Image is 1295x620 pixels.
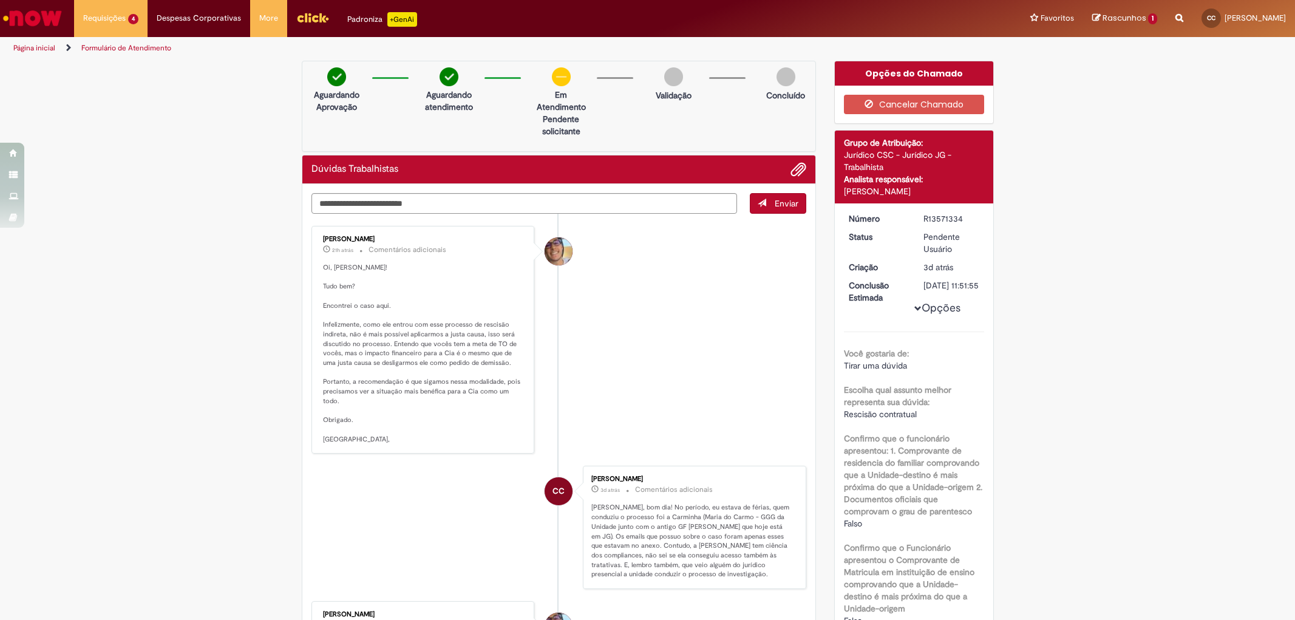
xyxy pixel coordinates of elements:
span: 3d atrás [923,262,953,273]
p: Aguardando Aprovação [307,89,366,113]
p: Concluído [766,89,805,101]
span: Tirar uma dúvida [844,360,907,371]
p: Em Atendimento [532,89,591,113]
img: circle-minus.png [552,67,571,86]
span: 1 [1148,13,1157,24]
span: [PERSON_NAME] [1225,13,1286,23]
b: Escolha qual assunto melhor representa sua dúvida: [844,384,951,407]
span: CC [1207,14,1215,22]
div: Grupo de Atribuição: [844,137,984,149]
a: Rascunhos [1092,13,1157,24]
div: Analista responsável: [844,173,984,185]
small: Comentários adicionais [635,485,713,495]
span: Rascunhos [1103,12,1146,24]
div: [DATE] 11:51:55 [923,279,980,291]
p: Aguardando atendimento [420,89,478,113]
button: Enviar [750,193,806,214]
span: Favoritos [1041,12,1074,24]
img: click_logo_yellow_360x200.png [296,9,329,27]
span: More [259,12,278,24]
img: img-circle-grey.png [777,67,795,86]
b: Confirmo que o funcionário apresentou: 1. Comprovante de residencia do familiar comprovando que a... [844,433,982,517]
p: Validação [656,89,692,101]
b: Você gostaria de: [844,348,909,359]
span: Despesas Corporativas [157,12,241,24]
img: ServiceNow [1,6,64,30]
p: Oi, [PERSON_NAME]! Tudo bem? Encontrei o caso aqui. Infelizmente, como ele entrou com esse proces... [323,263,525,444]
div: Pedro Henrique De Oliveira Alves [545,237,573,265]
span: 3d atrás [600,486,620,494]
span: Rescisão contratual [844,409,917,420]
span: Enviar [775,198,798,209]
a: Formulário de Atendimento [81,43,171,53]
div: Opções do Chamado [835,61,993,86]
p: Pendente solicitante [532,113,591,137]
b: Confirmo que o Funcionário apresentou o Comprovante de Matricula em instituição de ensino comprov... [844,542,974,614]
button: Adicionar anexos [790,162,806,177]
img: check-circle-green.png [440,67,458,86]
div: [PERSON_NAME] [323,611,525,618]
dt: Conclusão Estimada [840,279,914,304]
div: R13571334 [923,213,980,225]
p: [PERSON_NAME], bom dia! No período, eu estava de férias, quem conduziu o processo foi a Carminha ... [591,503,794,579]
span: 21h atrás [332,247,353,254]
span: CC [552,477,565,506]
div: [PERSON_NAME] [844,185,984,197]
div: [PERSON_NAME] [591,475,794,483]
img: img-circle-grey.png [664,67,683,86]
span: Falso [844,518,862,529]
div: Caroline Alves Costa [545,477,573,505]
small: Comentários adicionais [369,245,446,255]
h2: Dúvidas Trabalhistas Histórico de tíquete [311,164,398,175]
span: 4 [128,14,138,24]
button: Cancelar Chamado [844,95,984,114]
textarea: Digite sua mensagem aqui... [311,193,738,214]
ul: Trilhas de página [9,37,854,60]
p: +GenAi [387,12,417,27]
span: Requisições [83,12,126,24]
dt: Número [840,213,914,225]
div: 26/09/2025 15:51:51 [923,261,980,273]
div: [PERSON_NAME] [323,236,525,243]
div: Pendente Usuário [923,231,980,255]
img: check-circle-green.png [327,67,346,86]
dt: Criação [840,261,914,273]
div: Padroniza [347,12,417,27]
dt: Status [840,231,914,243]
time: 26/09/2025 15:51:51 [923,262,953,273]
div: Jurídico CSC - Jurídico JG - Trabalhista [844,149,984,173]
a: Página inicial [13,43,55,53]
time: 28/09/2025 18:04:50 [332,247,353,254]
